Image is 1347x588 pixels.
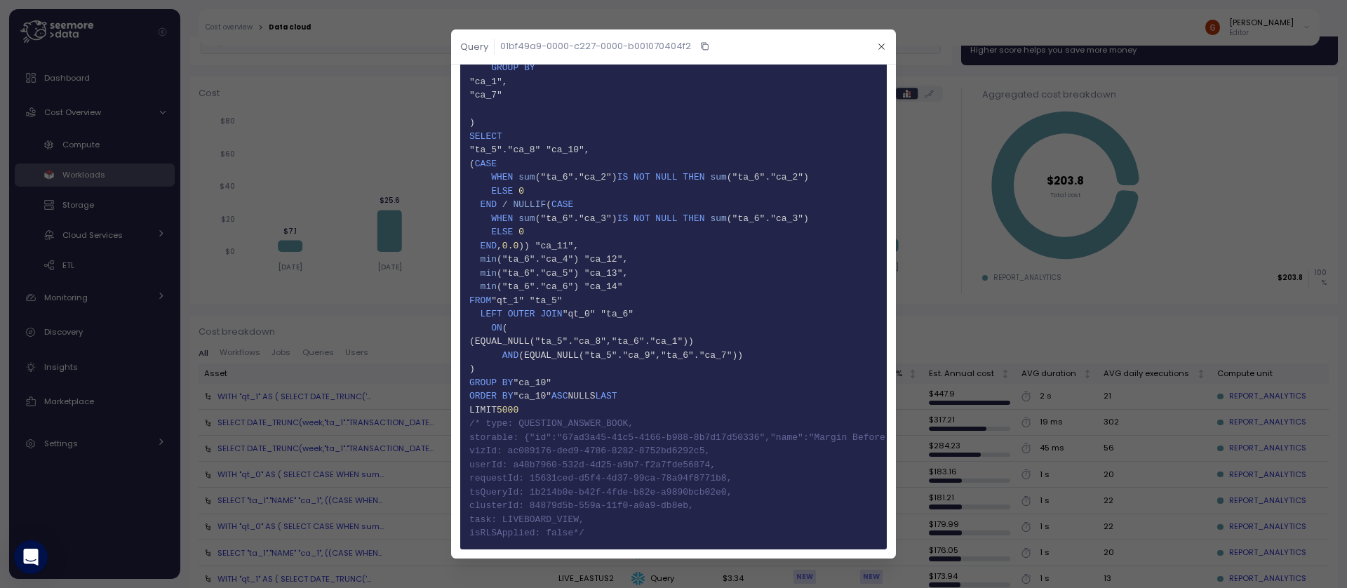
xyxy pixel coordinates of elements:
span: IS [617,172,629,182]
span: ELSE [491,227,513,237]
span: ("ta_6"."ca_3") [535,213,617,224]
span: AND [502,350,518,361]
span: /* type: QUESTION_ANSWER_BOOK, [469,418,634,429]
span: 0.0 [502,241,518,251]
span: JOIN [541,309,563,319]
span: NULL [655,213,677,224]
span: NOT [634,213,650,224]
span: ) [469,116,878,130]
span: ON [491,323,502,333]
span: ("ta_6"."ca_6") "ca_14" [497,281,622,292]
span: sum [518,172,535,182]
span: ("ta_6"."ca_2") [727,172,809,182]
span: ("ta_6"."ca_2") [535,172,617,182]
span: min [481,281,497,292]
span: WHEN [491,213,513,224]
span: task: LIVEBOARD_VIEW, [469,513,878,527]
div: Open Intercom Messenger [14,540,48,574]
span: "qt_0" "ta_6" [563,309,634,319]
span: 0 [518,186,524,196]
span: ORDER [469,391,497,401]
span: sum [711,213,727,224]
span: ("ta_6"."ca_5") "ca_13", [497,268,628,279]
span: "ca_10" [514,391,552,401]
span: clusterId: 84879d5b-559a-11f0-a0a9-db8eb, [469,499,878,513]
span: END [481,241,497,251]
span: "ta_5"."ca_8" "ca_10", [469,143,878,157]
span: ASC [551,391,568,401]
span: / [502,199,508,210]
p: 01bf49a9-0000-c227-0000-b001070404f2 [500,39,691,53]
span: BY [502,377,514,388]
span: ELSE [491,186,513,196]
span: THEN [683,172,704,182]
span: "ca_10" [514,377,552,388]
span: )) "ca_11", [518,241,579,251]
span: (EQUAL_NULL("ta_5"."ca_9","ta_6"."ca_7")) [518,350,743,361]
span: "ca_1", [469,75,878,89]
span: min [481,254,497,265]
span: tsQueryId: 1b214b0e-b42f-4fde-b82e-a9890bcb02e0, [469,486,878,500]
span: 5000 [497,405,518,415]
span: "qt_1" "ta_5" [491,295,562,306]
span: THEN [683,213,704,224]
span: ( [546,199,551,210]
span: storable: {"id":"67ad3a45-41c5-4166-b988-8b7d17d50336","name":"Margin Before Rebate","owner":"535... [469,431,878,445]
span: 0 [518,227,524,237]
span: "ca_7" [469,88,878,102]
span: GROUP [491,62,518,73]
span: BY [524,62,535,73]
span: LIMIT [469,405,497,415]
span: userId: a48b7960-532d-4d25-a9b7-f2a7fde56874, [469,458,878,472]
span: GROUP [469,377,497,388]
span: SELECT [469,131,502,142]
span: ( [469,159,475,169]
span: vizId: ac089176-ded9-4786-8282-8752bd6292c5, [469,444,878,458]
span: , [497,241,502,251]
span: IS [617,213,629,224]
span: ( [502,323,508,333]
span: OUTER [508,309,535,319]
span: min [481,268,497,279]
span: NULL [655,172,677,182]
span: WHEN [491,172,513,182]
span: (EQUAL_NULL("ta_5"."ca_8","ta_6"."ca_1")) [469,335,878,349]
span: sum [711,172,727,182]
span: LAST [596,391,617,401]
span: ) [469,362,878,376]
span: NOT [634,172,650,182]
span: isRLSApplied: false*/ [469,526,878,540]
span: Query [460,42,488,51]
span: BY [502,391,514,401]
span: CASE [475,159,497,169]
span: NULLIF [514,199,547,210]
span: NULLS [568,391,596,401]
span: ("ta_6"."ca_4") "ca_12", [497,254,628,265]
span: LEFT [481,309,502,319]
span: CASE [551,199,573,210]
span: sum [518,213,535,224]
span: ("ta_6"."ca_3") [727,213,809,224]
span: FROM [469,295,491,306]
span: END [481,199,497,210]
span: requestId: 15631ced-d5f4-4d37-99ca-78a94f8771b8, [469,472,878,486]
